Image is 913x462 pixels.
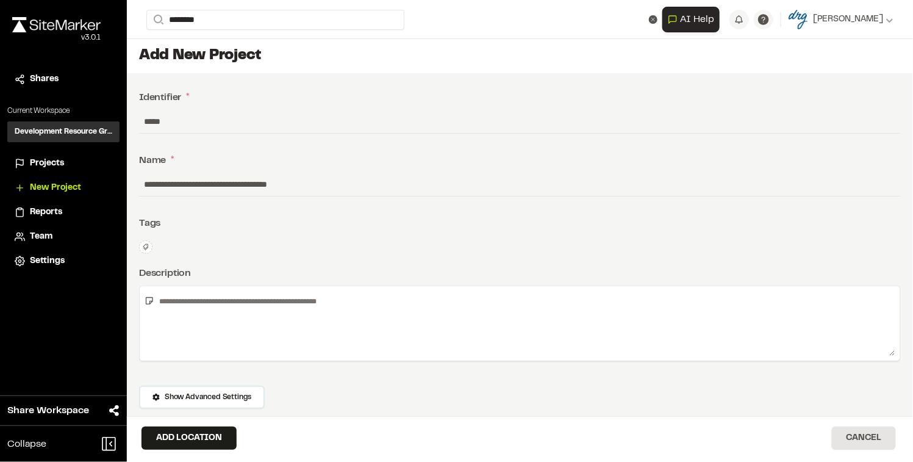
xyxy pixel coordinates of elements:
[12,32,101,43] div: Oh geez...please don't...
[139,216,901,231] div: Tags
[7,106,120,117] p: Current Workspace
[789,10,808,29] img: User
[139,240,152,254] button: Edit Tags
[680,12,714,27] span: AI Help
[30,157,64,170] span: Projects
[15,230,112,244] a: Team
[832,427,896,450] button: Cancel
[15,181,112,195] a: New Project
[7,403,89,418] span: Share Workspace
[141,427,237,450] button: Add Location
[649,15,657,24] button: Clear text
[30,73,59,86] span: Shares
[7,437,46,452] span: Collapse
[30,230,52,244] span: Team
[15,157,112,170] a: Projects
[139,266,901,281] div: Description
[813,13,884,26] span: [PERSON_NAME]
[15,254,112,268] a: Settings
[12,17,101,32] img: rebrand.png
[789,10,893,29] button: [PERSON_NAME]
[139,153,901,168] div: Name
[30,254,65,268] span: Settings
[662,7,720,32] button: Open AI Assistant
[30,206,62,219] span: Reports
[139,46,901,66] h1: Add New Project
[15,126,112,137] h3: Development Resource Group
[15,206,112,219] a: Reports
[15,73,112,86] a: Shares
[139,386,265,409] button: Show Advanced Settings
[30,181,81,195] span: New Project
[139,90,901,105] div: Identifier
[165,392,251,403] span: Show Advanced Settings
[662,7,725,32] div: Open AI Assistant
[146,10,168,30] button: Search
